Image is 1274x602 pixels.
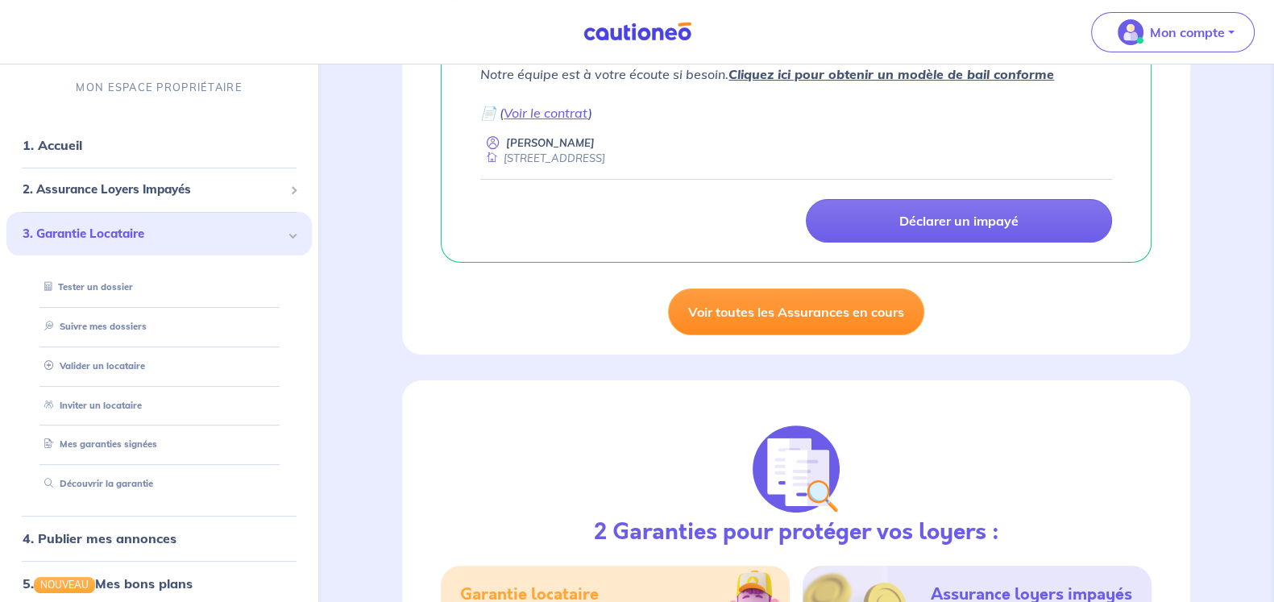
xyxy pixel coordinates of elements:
a: Découvrir la garantie [38,478,153,489]
div: Découvrir la garantie [26,471,293,497]
div: 5.NOUVEAUMes bons plans [6,567,312,600]
a: Déclarer un impayé [806,199,1112,243]
em: 📄 ( ) [480,105,592,121]
a: 5.NOUVEAUMes bons plans [23,575,193,592]
p: Déclarer un impayé [899,213,1019,229]
a: Valider un locataire [38,359,145,371]
h3: 2 Garanties pour protéger vos loyers : [594,519,999,546]
p: Mon compte [1150,23,1225,42]
a: Cliquez ici pour obtenir un modèle de bail conforme [728,66,1054,82]
img: Cautioneo [577,22,698,42]
a: Tester un dossier [38,281,133,293]
a: Voir le contrat [504,105,588,121]
div: 4. Publier mes annonces [6,522,312,554]
div: Valider un locataire [26,352,293,379]
em: Notre équipe est à votre écoute si besoin. [480,66,1054,82]
p: [PERSON_NAME] [506,135,595,151]
div: 2. Assurance Loyers Impayés [6,174,312,206]
a: Inviter un locataire [38,399,142,410]
div: Mes garanties signées [26,431,293,458]
a: 1. Accueil [23,137,82,153]
a: 4. Publier mes annonces [23,530,176,546]
img: illu_account_valid_menu.svg [1118,19,1143,45]
img: justif-loupe [753,426,840,513]
div: 3. Garantie Locataire [6,211,312,255]
div: 1. Accueil [6,129,312,161]
a: Voir toutes les Assurances en cours [668,289,924,335]
button: illu_account_valid_menu.svgMon compte [1091,12,1255,52]
p: MON ESPACE PROPRIÉTAIRE [76,80,242,95]
div: Tester un dossier [26,274,293,301]
div: Suivre mes dossiers [26,313,293,340]
a: Suivre mes dossiers [38,321,147,332]
div: [STREET_ADDRESS] [480,151,605,166]
span: 2. Assurance Loyers Impayés [23,181,284,199]
a: Mes garanties signées [38,438,157,450]
div: Inviter un locataire [26,392,293,418]
span: 3. Garantie Locataire [23,224,284,243]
